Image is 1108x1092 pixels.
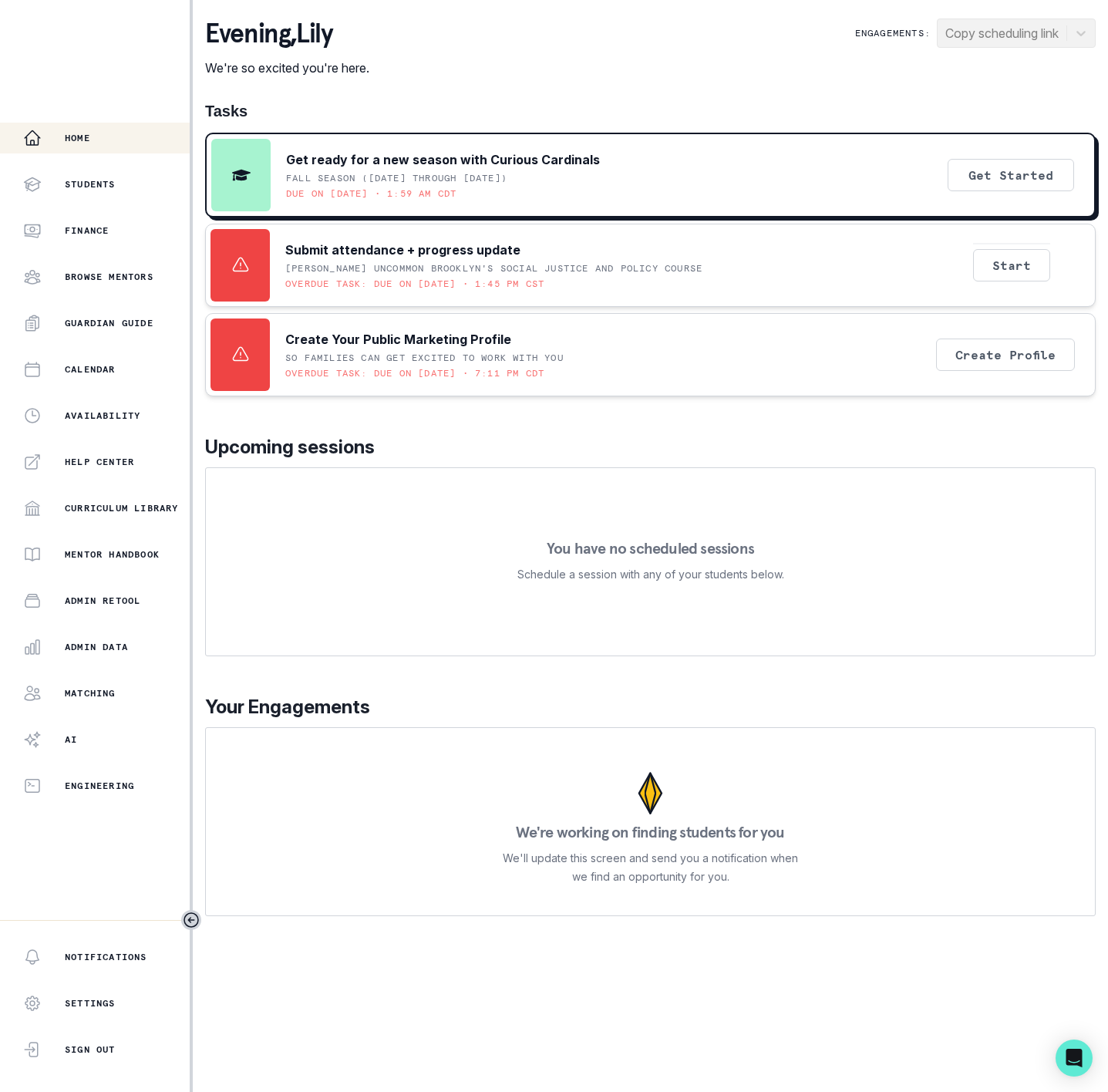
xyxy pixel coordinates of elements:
p: Curriculum Library [65,502,179,514]
p: Submit attendance + progress update [285,241,520,259]
p: AI [65,733,77,746]
p: Mentor Handbook [65,548,160,561]
button: Get Started [948,159,1074,191]
p: Overdue task: Due on [DATE] • 7:11 PM CDT [285,367,544,379]
p: Admin Data [65,641,128,653]
p: Guardian Guide [65,317,153,329]
p: You have no scheduled sessions [547,541,754,556]
p: Notifications [65,951,147,963]
button: Create Profile [936,339,1075,371]
p: Overdue task: Due on [DATE] • 1:45 PM CST [285,278,544,290]
p: We'll update this screen and send you a notification when we find an opportunity for you. [503,849,799,886]
p: Settings [65,997,116,1009]
p: Home [65,132,90,144]
p: Create Your Public Marketing Profile [285,330,511,349]
div: Open Intercom Messenger [1056,1040,1093,1077]
h1: Tasks [205,102,1096,120]
p: [PERSON_NAME] UNCOMMON Brooklyn's Social Justice and Policy Course [285,262,702,275]
p: Fall Season ([DATE] through [DATE]) [286,172,507,184]
p: Upcoming sessions [205,433,1096,461]
p: Finance [65,224,109,237]
p: Help Center [65,456,134,468]
p: Matching [65,687,116,699]
p: Admin Retool [65,595,140,607]
p: Schedule a session with any of your students below. [517,565,784,584]
p: Calendar [65,363,116,376]
p: Engagements: [855,27,931,39]
p: Browse Mentors [65,271,153,283]
p: Availability [65,410,140,422]
p: Get ready for a new season with Curious Cardinals [286,150,600,169]
p: We're so excited you're here. [205,59,369,77]
button: Toggle sidebar [181,910,201,930]
p: evening , Lily [205,19,369,49]
p: We're working on finding students for you [516,824,784,840]
button: Start [973,249,1050,281]
p: Sign Out [65,1043,116,1056]
p: Due on [DATE] • 1:59 AM CDT [286,187,456,200]
p: SO FAMILIES CAN GET EXCITED TO WORK WITH YOU [285,352,564,364]
p: Your Engagements [205,693,1096,721]
p: Students [65,178,116,190]
p: Engineering [65,780,134,792]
